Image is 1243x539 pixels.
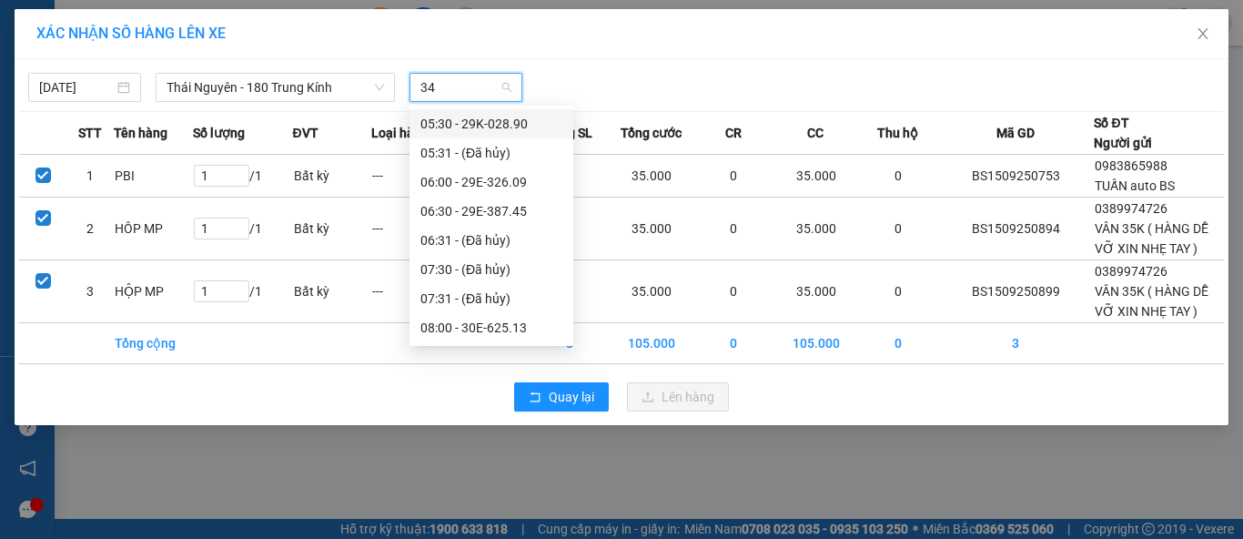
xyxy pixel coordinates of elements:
td: 105.000 [609,323,694,364]
input: 15/09/2025 [39,77,114,97]
td: 35.000 [609,260,694,323]
span: CC [807,123,824,143]
td: Bất kỳ [293,155,372,198]
td: / 1 [193,260,292,323]
span: VÂN 35K ( HÀNG DỄ VỠ XIN NHẸ TAY ) [1095,221,1208,256]
span: Thái Nguyên - 180 Trung Kính [167,74,384,101]
span: Quay lại [549,387,594,407]
span: Thu hộ [877,123,918,143]
span: Số lượng [193,123,245,143]
div: 05:30 - 29K-028.90 [420,114,562,134]
td: 0 [859,155,938,198]
td: BS1509250894 [937,198,1094,260]
span: 0389974726 [1095,201,1167,216]
td: HỘP MP [114,260,193,323]
td: --- [371,198,450,260]
button: rollbackQuay lại [514,382,609,412]
td: 0 [694,198,773,260]
span: close [1196,26,1210,41]
span: down [374,82,385,93]
span: ĐVT [293,123,318,143]
td: 2 [66,198,114,260]
td: 0 [859,198,938,260]
td: / 1 [193,155,292,198]
td: 3 [937,323,1094,364]
span: 0389974726 [1095,264,1167,279]
td: --- [371,155,450,198]
span: XÁC NHẬN SỐ HÀNG LÊN XE [36,25,226,42]
td: 0 [694,323,773,364]
span: 0983865988 [1095,158,1167,173]
td: 0 [694,260,773,323]
td: 0 [859,260,938,323]
span: STT [78,123,102,143]
span: CR [725,123,742,143]
span: TUẤN auto BS [1095,178,1175,193]
div: 07:31 - (Đã hủy) [420,289,562,309]
td: / 1 [193,198,292,260]
td: Bất kỳ [293,260,372,323]
td: 35.000 [773,260,859,323]
span: Mã GD [996,123,1035,143]
div: 06:30 - 29E-387.45 [420,201,562,221]
div: 08:00 - 30E-625.13 [420,318,562,338]
td: Bất kỳ [293,198,372,260]
td: BS1509250899 [937,260,1094,323]
td: HÔP MP [114,198,193,260]
span: VÂN 35K ( HÀNG DỄ VỠ XIN NHẸ TAY ) [1095,284,1208,319]
td: 35.000 [773,155,859,198]
div: 05:31 - (Đã hủy) [420,143,562,163]
td: BS1509250753 [937,155,1094,198]
span: Tên hàng [114,123,167,143]
td: 35.000 [609,198,694,260]
button: Close [1177,9,1228,60]
span: Loại hàng [371,123,429,143]
td: 35.000 [773,198,859,260]
button: uploadLên hàng [627,382,729,412]
td: 0 [694,155,773,198]
span: Tổng cước [621,123,682,143]
div: 06:31 - (Đã hủy) [420,230,562,250]
div: 07:30 - (Đã hủy) [420,259,562,280]
td: PBI [114,155,193,198]
td: Tổng cộng [114,323,193,364]
td: --- [371,260,450,323]
span: rollback [529,391,541,405]
td: 105.000 [773,323,859,364]
td: 35.000 [609,155,694,198]
td: 1 [66,155,114,198]
div: Số ĐT Người gửi [1094,113,1152,153]
td: 3 [66,260,114,323]
td: 0 [859,323,938,364]
div: 06:00 - 29E-326.09 [420,172,562,192]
